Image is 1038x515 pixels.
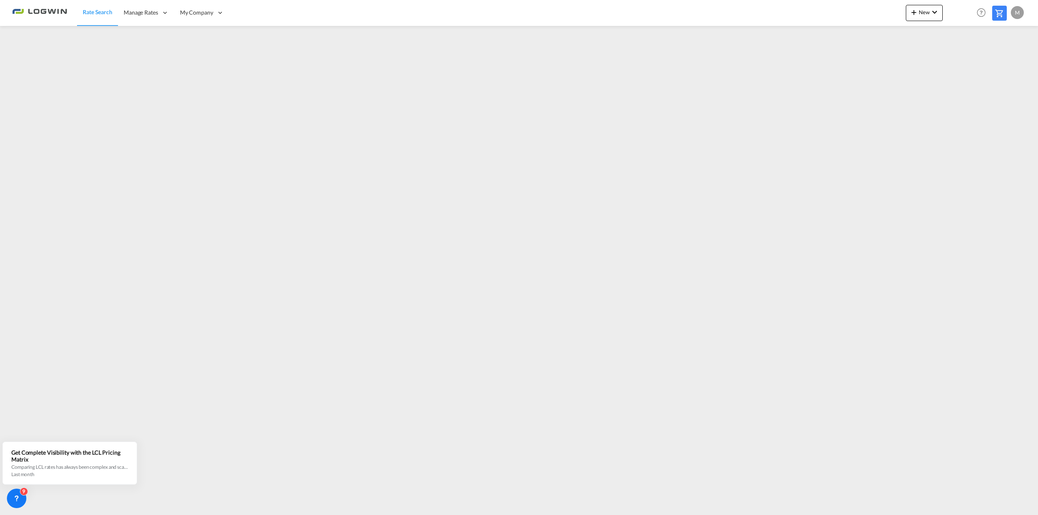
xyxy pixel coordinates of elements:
[1011,6,1024,19] div: M
[906,5,943,21] button: icon-plus 400-fgNewicon-chevron-down
[180,9,213,17] span: My Company
[909,9,939,15] span: New
[974,6,992,20] div: Help
[974,6,988,19] span: Help
[124,9,158,17] span: Manage Rates
[12,4,67,22] img: 2761ae10d95411efa20a1f5e0282d2d7.png
[83,9,112,15] span: Rate Search
[930,7,939,17] md-icon: icon-chevron-down
[909,7,919,17] md-icon: icon-plus 400-fg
